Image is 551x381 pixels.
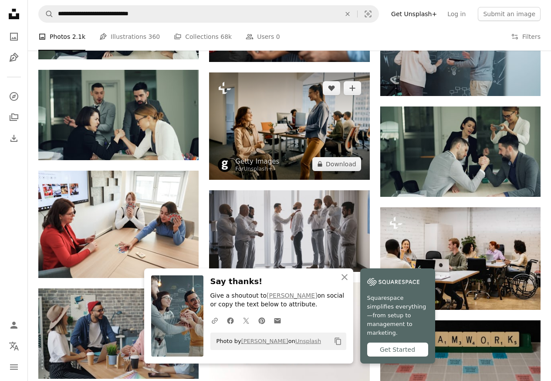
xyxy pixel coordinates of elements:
[380,207,541,310] img: Multiracial team working together in a bright, modern office, showcasing diversity, inclusion, an...
[5,49,23,66] a: Illustrations
[380,148,541,155] a: Two men arm wrestling with colleagues watching
[5,337,23,355] button: Language
[478,7,541,21] button: Submit an image
[235,157,279,166] a: Getty Images
[5,130,23,147] a: Download History
[295,338,321,344] a: Unsplash
[210,275,346,288] h3: Say thanks!
[235,166,279,173] div: For
[254,312,270,329] a: Share on Pinterest
[323,81,340,95] button: Like
[380,47,541,55] a: Two people collaborating on a chalkboard with diagrams.
[358,6,379,22] button: Visual search
[367,275,419,288] img: file-1747939142011-51e5cc87e3c9
[442,7,471,21] a: Log in
[38,288,199,379] img: a group of people sitting around a wooden table
[511,23,541,51] button: Filters
[270,312,285,329] a: Share over email
[38,70,199,160] img: Two women arm wrestling with men watching
[238,312,254,329] a: Share on Twitter
[149,32,160,41] span: 360
[212,334,321,348] span: Photo by on
[5,358,23,376] button: Menu
[367,294,428,337] span: Squarespace simplifies everything—from setup to management to marketing.
[38,5,379,23] form: Find visuals sitewide
[360,268,435,364] a: Squarespace simplifies everything—from setup to management to marketing.Get Started
[344,81,361,95] button: Add to Collection
[38,111,199,119] a: Two women arm wrestling with men watching
[312,157,361,171] button: Download
[220,32,232,41] span: 68k
[380,370,541,378] a: black and brown checkered textile
[267,292,317,299] a: [PERSON_NAME]
[209,190,369,272] img: a group of men standing next to each other
[246,23,280,51] a: Users 0
[209,227,369,235] a: a group of men standing next to each other
[39,6,54,22] button: Search Unsplash
[223,312,238,329] a: Share on Facebook
[331,334,345,349] button: Copy to clipboard
[99,23,160,51] a: Illustrations 360
[5,88,23,105] a: Explore
[38,330,199,337] a: a group of people sitting around a wooden table
[380,254,541,262] a: Multiracial team working together in a bright, modern office, showcasing diversity, inclusion, an...
[380,106,541,197] img: Two men arm wrestling with colleagues watching
[5,109,23,126] a: Collections
[338,6,357,22] button: Clear
[367,343,428,357] div: Get Started
[210,292,346,309] p: Give a shoutout to on social or copy the text below to attribute.
[380,6,541,96] img: Two people collaborating on a chalkboard with diagrams.
[241,338,288,344] a: [PERSON_NAME]
[5,5,23,24] a: Home — Unsplash
[174,23,232,51] a: Collections 68k
[5,316,23,334] a: Log in / Sign up
[386,7,442,21] a: Get Unsplash+
[243,166,272,172] a: Unsplash+
[218,158,232,172] img: Go to Getty Images's profile
[276,32,280,41] span: 0
[209,72,369,180] img: Happy businesswoman communicating with female colleague who is using wheelchair while working in ...
[209,122,369,130] a: Happy businesswoman communicating with female colleague who is using wheelchair while working in ...
[5,28,23,45] a: Photos
[38,171,199,278] img: a group of women sitting around a wooden table
[38,220,199,228] a: a group of women sitting around a wooden table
